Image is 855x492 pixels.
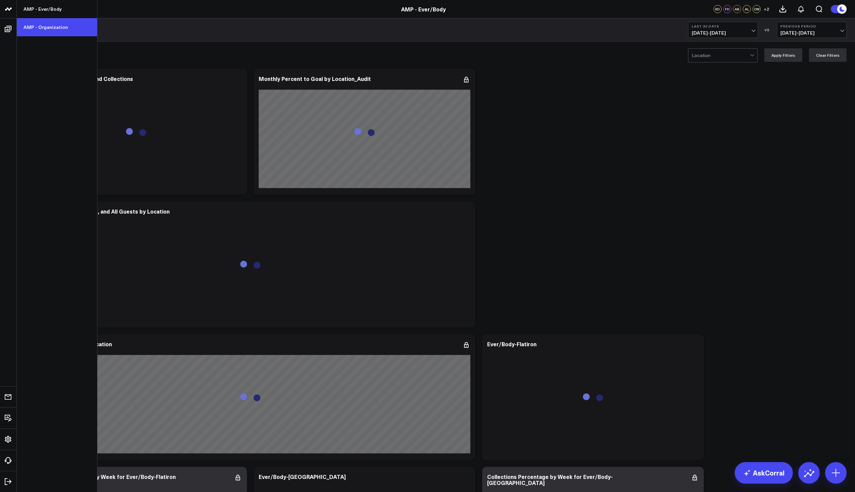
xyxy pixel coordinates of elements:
span: [DATE] - [DATE] [780,30,843,36]
div: KD [714,5,722,13]
div: Sales Exc Tax, Collections, and All Guests by Location [30,208,170,215]
span: + 2 [764,7,769,11]
b: Last 30 Days [692,24,754,28]
div: FD [723,5,731,13]
div: Collections Percentage by Week for Ever/Body-Flatiron [30,473,176,480]
div: Collections Percentage by Week for Ever/Body-[GEOGRAPHIC_DATA] [487,473,613,486]
button: +2 [762,5,770,13]
a: AMP - Organization [17,18,97,36]
button: Last 30 Days[DATE]-[DATE] [688,22,758,38]
div: AL [743,5,751,13]
b: Previous Period [780,24,843,28]
a: AskCorral [735,462,793,484]
div: AB [733,5,741,13]
div: Monthly Percent to Goal by Location_Audit [259,75,371,82]
div: Ever/Body-[GEOGRAPHIC_DATA] [259,473,346,480]
button: Previous Period[DATE]-[DATE] [777,22,847,38]
div: VS [761,28,773,32]
div: Ever/Body-Flatiron [487,340,537,348]
a: AMP - Ever/Body [401,5,446,13]
button: Apply Filters [764,48,802,62]
div: CW [753,5,761,13]
span: [DATE] - [DATE] [692,30,754,36]
button: Clear Filters [809,48,847,62]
